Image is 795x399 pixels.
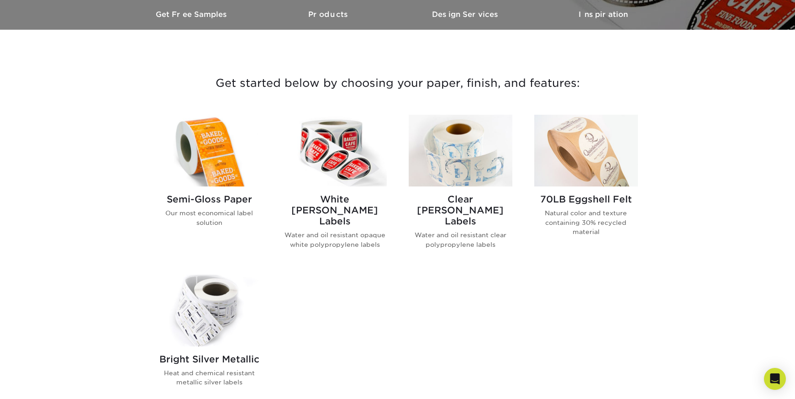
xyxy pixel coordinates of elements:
[124,10,261,19] h3: Get Free Samples
[398,10,535,19] h3: Design Services
[158,368,261,387] p: Heat and chemical resistant metallic silver labels
[534,115,638,186] img: 70LB Eggshell Felt Roll Labels
[158,115,261,264] a: Semi-Gloss Paper Roll Labels Semi-Gloss Paper Our most economical label solution
[409,115,512,186] img: Clear BOPP Labels Roll Labels
[261,10,398,19] h3: Products
[535,10,672,19] h3: Inspiration
[158,275,261,346] img: Bright Silver Metallic Roll Labels
[764,368,786,390] div: Open Intercom Messenger
[534,194,638,205] h2: 70LB Eggshell Felt
[283,194,387,227] h2: White [PERSON_NAME] Labels
[131,63,665,104] h3: Get started below by choosing your paper, finish, and features:
[158,354,261,365] h2: Bright Silver Metallic
[2,371,78,396] iframe: Google Customer Reviews
[283,115,387,186] img: White BOPP Labels Roll Labels
[409,115,512,264] a: Clear BOPP Labels Roll Labels Clear [PERSON_NAME] Labels Water and oil resistant clear polypropyl...
[534,208,638,236] p: Natural color and texture containing 30% recycled material
[283,115,387,264] a: White BOPP Labels Roll Labels White [PERSON_NAME] Labels Water and oil resistant opaque white pol...
[409,194,512,227] h2: Clear [PERSON_NAME] Labels
[283,230,387,249] p: Water and oil resistant opaque white polypropylene labels
[158,208,261,227] p: Our most economical label solution
[534,115,638,264] a: 70LB Eggshell Felt Roll Labels 70LB Eggshell Felt Natural color and texture containing 30% recycl...
[158,194,261,205] h2: Semi-Gloss Paper
[158,115,261,186] img: Semi-Gloss Paper Roll Labels
[409,230,512,249] p: Water and oil resistant clear polypropylene labels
